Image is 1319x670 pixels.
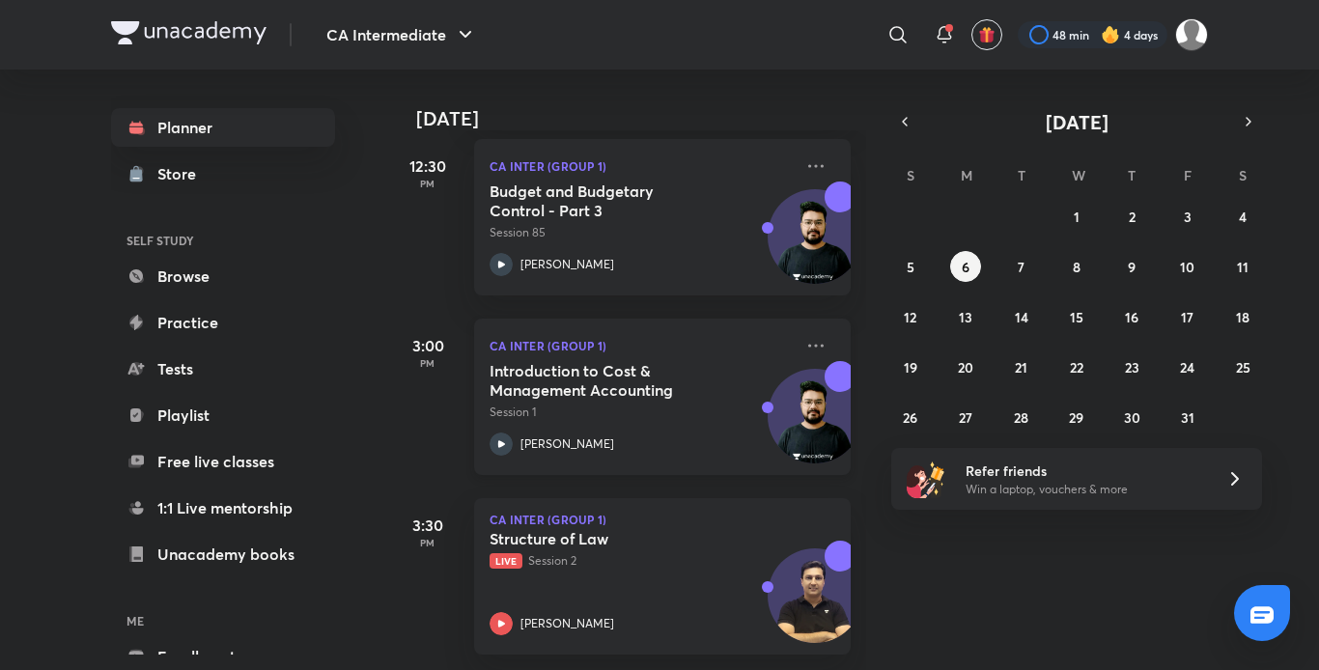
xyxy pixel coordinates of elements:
[520,615,614,632] p: [PERSON_NAME]
[111,224,335,257] h6: SELF STUDY
[490,514,835,525] p: CA Inter (Group 1)
[1239,166,1247,184] abbr: Saturday
[1061,402,1092,433] button: October 29, 2025
[111,21,267,49] a: Company Logo
[111,535,335,573] a: Unacademy books
[958,358,973,377] abbr: October 20, 2025
[389,334,466,357] h5: 3:00
[1124,408,1140,427] abbr: October 30, 2025
[1227,301,1258,332] button: October 18, 2025
[1101,25,1120,44] img: streak
[962,258,969,276] abbr: October 6, 2025
[416,107,870,130] h4: [DATE]
[389,178,466,189] p: PM
[904,358,917,377] abbr: October 19, 2025
[966,481,1203,498] p: Win a laptop, vouchers & more
[895,301,926,332] button: October 12, 2025
[111,349,335,388] a: Tests
[111,154,335,193] a: Store
[1070,308,1083,326] abbr: October 15, 2025
[1061,351,1092,382] button: October 22, 2025
[971,19,1002,50] button: avatar
[111,303,335,342] a: Practice
[950,351,981,382] button: October 20, 2025
[959,308,972,326] abbr: October 13, 2025
[1074,208,1080,226] abbr: October 1, 2025
[490,552,793,570] p: Session 2
[490,361,730,400] h5: Introduction to Cost & Management Accounting
[1072,166,1085,184] abbr: Wednesday
[490,529,730,548] h5: Structure of Law
[1006,351,1037,382] button: October 21, 2025
[1073,258,1080,276] abbr: October 8, 2025
[157,162,208,185] div: Store
[1046,109,1109,135] span: [DATE]
[1015,358,1027,377] abbr: October 21, 2025
[978,26,996,43] img: avatar
[490,553,522,569] span: Live
[904,308,916,326] abbr: October 12, 2025
[111,257,335,295] a: Browse
[1128,258,1136,276] abbr: October 9, 2025
[1014,408,1028,427] abbr: October 28, 2025
[1061,301,1092,332] button: October 15, 2025
[1125,358,1139,377] abbr: October 23, 2025
[1227,251,1258,282] button: October 11, 2025
[895,351,926,382] button: October 19, 2025
[389,537,466,548] p: PM
[1237,258,1249,276] abbr: October 11, 2025
[1180,358,1194,377] abbr: October 24, 2025
[959,408,972,427] abbr: October 27, 2025
[315,15,489,54] button: CA Intermediate
[961,166,972,184] abbr: Monday
[918,108,1235,135] button: [DATE]
[1172,201,1203,232] button: October 3, 2025
[907,460,945,498] img: referral
[1236,308,1249,326] abbr: October 18, 2025
[1006,402,1037,433] button: October 28, 2025
[111,604,335,637] h6: ME
[950,301,981,332] button: October 13, 2025
[111,108,335,147] a: Planner
[111,396,335,434] a: Playlist
[1181,308,1193,326] abbr: October 17, 2025
[490,224,793,241] p: Session 85
[490,334,793,357] p: CA Inter (Group 1)
[1061,251,1092,282] button: October 8, 2025
[1018,166,1025,184] abbr: Tuesday
[389,357,466,369] p: PM
[1116,351,1147,382] button: October 23, 2025
[769,379,861,472] img: Avatar
[966,461,1203,481] h6: Refer friends
[769,559,861,652] img: Avatar
[1125,308,1138,326] abbr: October 16, 2025
[1172,301,1203,332] button: October 17, 2025
[903,408,917,427] abbr: October 26, 2025
[1236,358,1250,377] abbr: October 25, 2025
[1116,251,1147,282] button: October 9, 2025
[1006,251,1037,282] button: October 7, 2025
[1116,402,1147,433] button: October 30, 2025
[490,181,730,220] h5: Budget and Budgetary Control - Part 3
[1172,351,1203,382] button: October 24, 2025
[1070,358,1083,377] abbr: October 22, 2025
[111,489,335,527] a: 1:1 Live mentorship
[1172,251,1203,282] button: October 10, 2025
[1006,301,1037,332] button: October 14, 2025
[520,256,614,273] p: [PERSON_NAME]
[1181,408,1194,427] abbr: October 31, 2025
[1116,201,1147,232] button: October 2, 2025
[1227,351,1258,382] button: October 25, 2025
[895,402,926,433] button: October 26, 2025
[1018,258,1024,276] abbr: October 7, 2025
[1069,408,1083,427] abbr: October 29, 2025
[907,166,914,184] abbr: Sunday
[1180,258,1194,276] abbr: October 10, 2025
[1227,201,1258,232] button: October 4, 2025
[1172,402,1203,433] button: October 31, 2025
[490,404,793,421] p: Session 1
[1184,208,1192,226] abbr: October 3, 2025
[490,154,793,178] p: CA Inter (Group 1)
[950,251,981,282] button: October 6, 2025
[1175,18,1208,51] img: Pooja Rajput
